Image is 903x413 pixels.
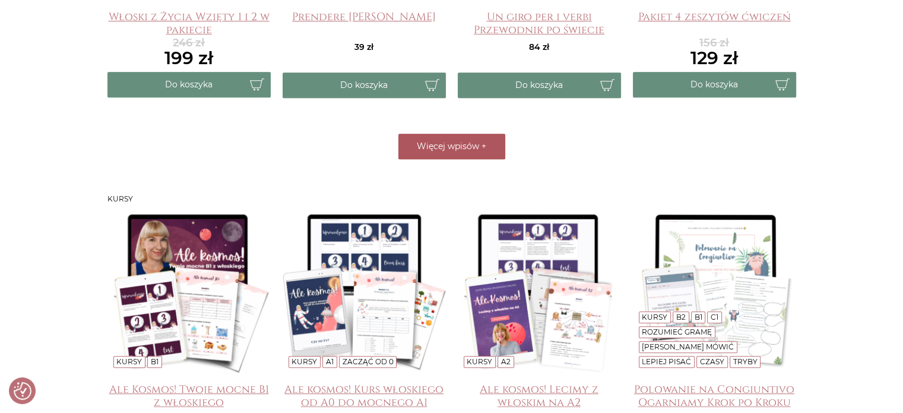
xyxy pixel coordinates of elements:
[458,383,621,407] a: Ale kosmos! Lecimy z włoskim na A2
[151,357,159,366] a: B1
[711,313,718,321] a: C1
[458,72,621,98] button: Do koszyka
[417,141,479,152] span: Więcej wpisów
[398,134,505,159] button: Więcej wpisów +
[164,35,213,51] del: 246
[633,383,796,407] a: Polowanie na Congiuntivo Ogarniamy Krok po Kroku
[107,195,796,203] h3: Kursy
[283,383,446,407] a: Ale kosmos! Kurs włoskiego od A0 do mocnego A1
[690,35,738,51] del: 156
[14,382,31,400] button: Preferencje co do zgód
[481,141,486,152] span: +
[676,313,686,321] a: B2
[642,327,712,336] a: Rozumieć gramę
[633,11,796,34] a: Pakiet 4 zeszytów ćwiczeń
[14,382,31,400] img: Revisit consent button
[107,383,271,407] a: Ale Kosmos! Twoje mocne B1 z włoskiego
[283,11,446,34] a: Prendere [PERSON_NAME]
[633,72,796,97] button: Do koszyka
[642,313,667,321] a: Kursy
[501,357,511,366] a: A2
[733,357,757,366] a: Tryby
[354,42,373,52] span: 39
[107,72,271,97] button: Do koszyka
[164,51,213,66] ins: 199
[529,42,549,52] span: 84
[690,51,738,66] ins: 129
[342,357,393,366] a: Zacząć od 0
[642,342,734,351] a: [PERSON_NAME] mówić
[700,357,724,366] a: Czasy
[292,357,317,366] a: Kursy
[467,357,492,366] a: Kursy
[326,357,334,366] a: A1
[694,313,702,321] a: B1
[458,11,621,34] a: Un giro per i verbi Przewodnik po świecie włoskich czasowników
[116,357,142,366] a: Kursy
[283,72,446,98] button: Do koszyka
[107,11,271,34] a: Włoski z Życia Wzięty 1 i 2 w pakiecie
[642,357,691,366] a: Lepiej pisać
